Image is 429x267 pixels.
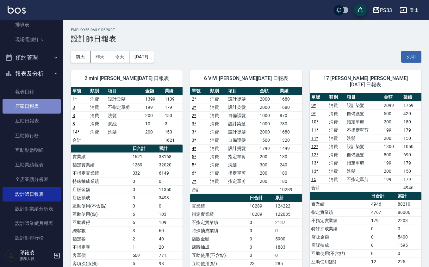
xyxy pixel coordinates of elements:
[163,95,183,103] td: 1139
[345,151,382,159] td: 自備護髮
[248,251,274,259] td: 0
[278,95,302,103] td: 1680
[71,136,89,144] td: 合計
[3,158,61,172] a: 互助業績報表
[3,187,61,202] a: 設計師日報表
[208,120,227,128] td: 消費
[190,185,208,194] td: 合計
[3,172,61,187] a: 全店業績分析表
[274,202,302,210] td: 124222
[248,235,274,243] td: 0
[248,194,274,202] th: 日合計
[310,200,370,208] td: 實業績
[382,118,402,126] td: 200
[90,51,110,63] button: 昨天
[327,142,345,151] td: 消費
[396,241,421,249] td: 1595
[3,49,61,66] button: 預約管理
[345,142,382,151] td: 設計染髮
[71,169,131,177] td: 不指定實業績
[248,243,274,251] td: 0
[3,32,61,47] a: 現場電腦打卡
[157,202,183,210] td: 0
[327,175,345,183] td: 消費
[190,243,248,251] td: 店販抽成
[190,251,248,259] td: 互助使用(不含點)
[278,169,302,177] td: 180
[129,51,153,63] button: [DATE]
[3,65,61,82] button: 報表及分析
[106,128,144,136] td: 洗髮
[144,120,163,128] td: 10
[278,111,302,120] td: 870
[402,183,421,192] td: 4946
[248,227,274,235] td: 0
[208,161,227,169] td: 消費
[258,111,278,120] td: 1000
[396,249,421,258] td: 0
[310,183,327,192] td: 合計
[274,251,302,259] td: 0
[227,87,258,95] th: 項目
[370,216,396,225] td: 179
[131,243,158,251] td: 1
[258,136,278,144] td: 1500
[310,93,327,102] th: 單號
[190,87,208,95] th: 單號
[227,161,258,169] td: 洗髮
[310,249,370,258] td: 互助使用(不含點)
[106,95,144,103] td: 設計染髮
[131,152,158,161] td: 1621
[8,6,26,14] img: Logo
[274,218,302,227] td: 2137
[71,152,131,161] td: 實業績
[163,128,183,136] td: 150
[190,218,248,227] td: 不指定實業績
[354,4,367,16] button: save
[190,235,248,243] td: 店販金額
[380,6,392,14] div: PS33
[310,216,370,225] td: 不指定實業績
[3,17,61,32] a: 排班表
[327,151,345,159] td: 消費
[89,87,106,95] th: 類別
[163,111,183,120] td: 150
[208,87,227,95] th: 類別
[71,34,421,43] h3: 設計師日報表
[370,258,396,266] td: 12
[5,249,18,262] img: Person
[157,169,183,177] td: 6149
[317,75,414,88] span: 17 [PERSON_NAME] [PERSON_NAME] [DATE] 日報表
[396,208,421,216] td: 86006
[310,258,370,266] td: 互助使用(點)
[345,93,382,102] th: 項目
[402,167,421,175] td: 150
[345,167,382,175] td: 洗髮
[163,87,183,95] th: 業績
[382,126,402,134] td: 199
[345,118,382,126] td: 指定單剪
[382,167,402,175] td: 200
[106,87,144,95] th: 項目
[278,144,302,152] td: 1499
[71,28,421,32] h2: Employee Daily Report
[89,128,106,136] td: 消費
[370,233,396,241] td: 0
[258,169,278,177] td: 200
[89,120,106,128] td: 消費
[278,185,302,194] td: 10289
[248,218,274,227] td: 0
[370,241,396,249] td: 0
[402,126,421,134] td: 179
[157,251,183,259] td: 771
[278,120,302,128] td: 780
[71,161,131,169] td: 指定實業績
[370,249,396,258] td: 0
[131,177,158,185] td: 0
[157,210,183,218] td: 103
[370,225,396,233] td: 0
[163,120,183,128] td: 3
[258,128,278,136] td: 2000
[274,227,302,235] td: 0
[382,93,402,102] th: 金額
